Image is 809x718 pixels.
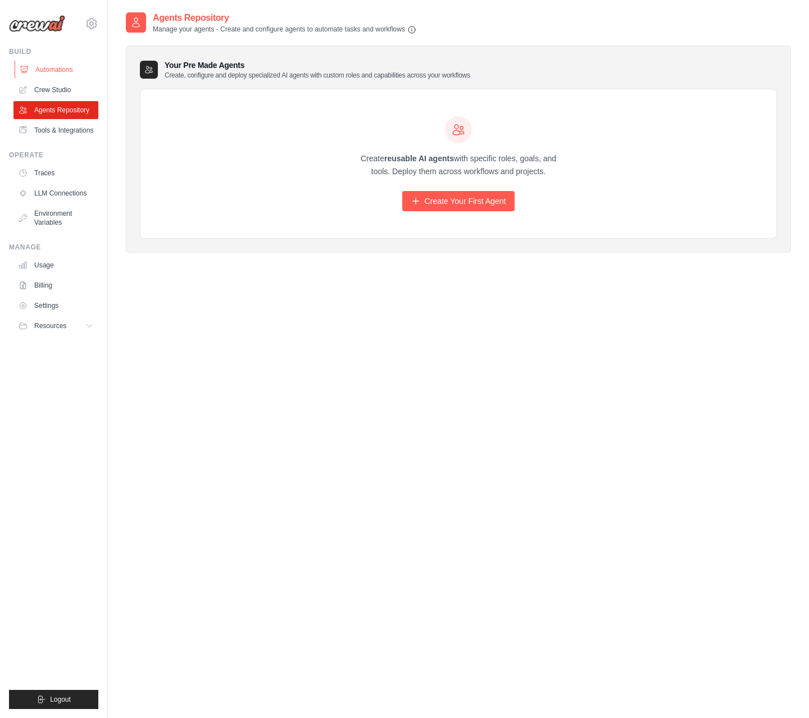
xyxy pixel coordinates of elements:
a: Automations [15,61,99,79]
a: Billing [13,276,98,294]
a: Settings [13,297,98,315]
a: Create Your First Agent [402,191,515,211]
div: Manage [9,243,98,252]
a: Crew Studio [13,81,98,99]
a: Tools & Integrations [13,121,98,139]
a: Usage [13,256,98,274]
span: Logout [50,695,71,704]
div: Operate [9,151,98,160]
strong: reusable AI agents [384,154,454,163]
h2: Agents Repository [153,11,416,25]
a: LLM Connections [13,184,98,202]
p: Create, configure and deploy specialized AI agents with custom roles and capabilities across your... [165,71,470,80]
img: Logo [9,15,65,32]
h3: Your Pre Made Agents [165,60,470,80]
button: Logout [9,690,98,709]
p: Create with specific roles, goals, and tools. Deploy them across workflows and projects. [351,152,566,178]
a: Traces [13,164,98,182]
a: Agents Repository [13,101,98,119]
button: Resources [13,317,98,335]
div: Build [9,47,98,56]
a: Environment Variables [13,205,98,231]
span: Resources [34,321,66,330]
p: Manage your agents - Create and configure agents to automate tasks and workflows [153,25,416,34]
